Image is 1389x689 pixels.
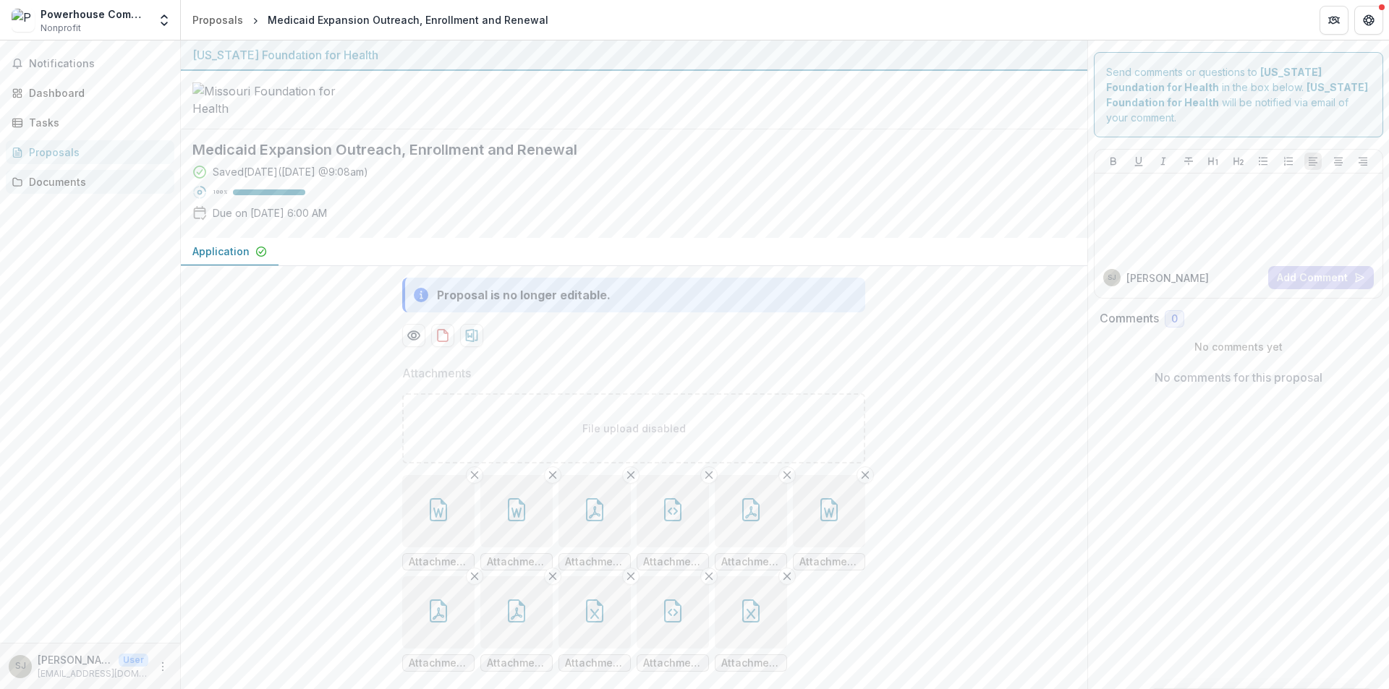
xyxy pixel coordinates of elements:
[558,475,631,570] div: Remove FileAttachments/6599/Application Acknowledgement 24.pdf
[213,205,327,221] p: Due on [DATE] 6:00 AM
[721,556,781,568] span: Attachments/R488455/Hotel Receipt.pdf
[637,475,709,570] div: Remove FileAttachments/R488455/2c9d1354223a4b6f9456832a2a242ddd.html
[700,466,718,484] button: Remove File
[582,421,686,436] p: File upload disabled
[1205,153,1222,170] button: Heading 1
[487,556,546,568] span: Attachments/6599/Expansion Outreach Work Plan 24.docx
[622,568,640,585] button: Remove File
[192,244,250,259] p: Application
[637,576,709,672] div: Remove FileAttachments/6599/Application.html
[622,466,640,484] button: Remove File
[268,12,548,27] div: Medicaid Expansion Outreach, Enrollment and Renewal
[119,654,148,667] p: User
[1094,52,1384,137] div: Send comments or questions to in the box below. will be notified via email of your comment.
[466,466,483,484] button: Remove File
[565,657,624,669] span: Attachments/R488455/MFH-Financial-Report-Grants-Awarded-2024-Present_VER_1.xlsx
[1304,153,1322,170] button: Align Left
[1180,153,1197,170] button: Strike
[460,324,483,347] button: download-proposal
[1354,153,1372,170] button: Align Right
[213,187,227,197] p: 100 %
[1105,153,1122,170] button: Bold
[29,85,163,100] div: Dashboard
[721,657,781,669] span: Attachments/R488455/MFH-Financial-Report-Grants-Awarded-2024-Present.xlsx
[544,466,561,484] button: Remove File
[402,324,425,347] button: Preview a32e514c-4928-4929-a93c-81091b0b5d4c-0.pdf
[487,657,546,669] span: Attachments/6599/Conflict of Interest 24.pdf
[6,170,174,194] a: Documents
[480,576,553,672] div: Remove FileAttachments/6599/Conflict of Interest 24.pdf
[643,657,702,669] span: Attachments/6599/Application.html
[29,174,163,189] div: Documents
[466,568,483,585] button: Remove File
[29,115,163,130] div: Tasks
[715,576,787,672] div: Remove FileAttachments/R488455/MFH-Financial-Report-Grants-Awarded-2024-Present.xlsx
[437,286,611,304] div: Proposal is no longer editable.
[409,657,468,669] span: Attachments/6599/20231204121532786.pdf
[1130,153,1147,170] button: Underline
[857,466,874,484] button: Remove File
[1155,369,1322,386] p: No comments for this proposal
[29,145,163,160] div: Proposals
[1108,274,1116,281] div: Stefan Jackson
[700,568,718,585] button: Remove File
[6,81,174,105] a: Dashboard
[1100,339,1378,354] p: No comments yet
[6,140,174,164] a: Proposals
[480,475,553,570] div: Remove FileAttachments/6599/Expansion Outreach Work Plan 24.docx
[409,556,468,568] span: Attachments/6599/Expansion Outreach Budget 24.docx
[431,324,454,347] button: download-proposal
[15,662,26,671] div: Stefan Jackson
[402,475,475,570] div: Remove FileAttachments/6599/Expansion Outreach Budget 24.docx
[793,475,865,570] div: Remove FileAttachments/6599/Expansion Outreach 24.docx
[1100,312,1159,325] h2: Comments
[1126,270,1209,286] p: [PERSON_NAME]
[187,9,554,30] nav: breadcrumb
[213,164,368,179] div: Saved [DATE] ( [DATE] @ 9:08am )
[402,576,475,672] div: Remove FileAttachments/6599/20231204121532786.pdf
[192,82,337,117] img: Missouri Foundation for Health
[643,556,702,568] span: Attachments/R488455/2c9d1354223a4b6f9456832a2a242ddd.html
[1268,266,1374,289] button: Add Comment
[41,7,148,22] div: Powerhouse Community Development Corporation
[558,576,631,672] div: Remove FileAttachments/R488455/MFH-Financial-Report-Grants-Awarded-2024-Present_VER_1.xlsx
[402,364,471,382] p: Attachments
[6,52,174,75] button: Notifications
[1171,313,1178,325] span: 0
[12,9,35,32] img: Powerhouse Community Development Corporation
[38,667,148,680] p: [EMAIL_ADDRESS][DOMAIN_NAME]
[1330,153,1347,170] button: Align Center
[715,475,787,570] div: Remove FileAttachments/R488455/Hotel Receipt.pdf
[1280,153,1297,170] button: Ordered List
[6,111,174,134] a: Tasks
[154,6,174,35] button: Open entity switcher
[1155,153,1172,170] button: Italicize
[1230,153,1247,170] button: Heading 2
[1254,153,1272,170] button: Bullet List
[192,141,1053,158] h2: Medicaid Expansion Outreach, Enrollment and Renewal
[192,46,1076,64] div: [US_STATE] Foundation for Health
[154,658,171,675] button: More
[1320,6,1348,35] button: Partners
[38,652,113,667] p: [PERSON_NAME]
[1354,6,1383,35] button: Get Help
[778,568,796,585] button: Remove File
[544,568,561,585] button: Remove File
[799,556,859,568] span: Attachments/6599/Expansion Outreach 24.docx
[187,9,249,30] a: Proposals
[41,22,81,35] span: Nonprofit
[192,12,243,27] div: Proposals
[565,556,624,568] span: Attachments/6599/Application Acknowledgement 24.pdf
[778,466,796,484] button: Remove File
[29,58,169,70] span: Notifications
